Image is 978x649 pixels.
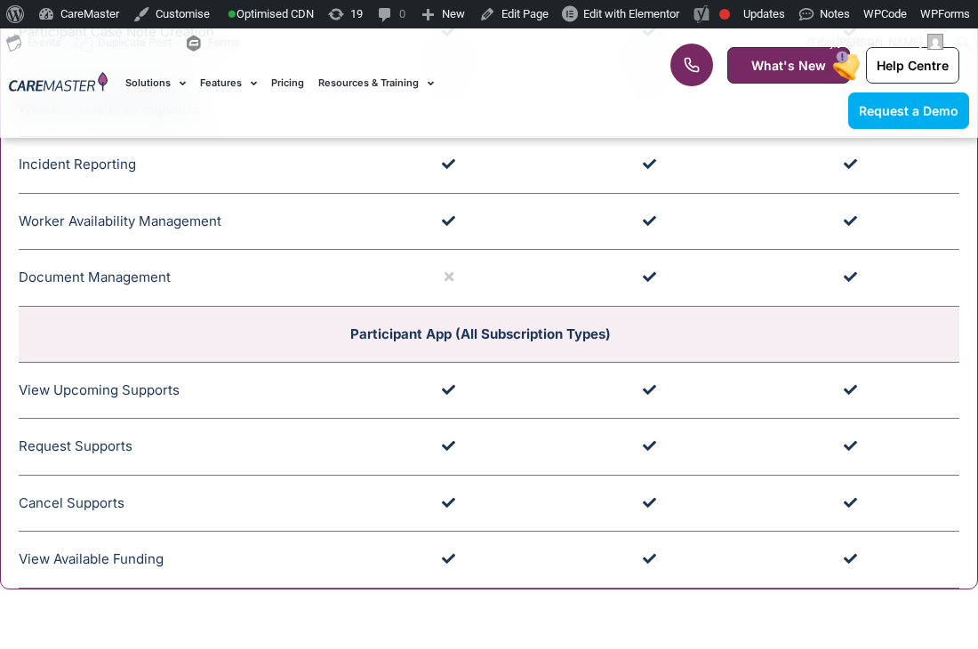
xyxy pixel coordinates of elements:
a: Help Centre [866,47,959,84]
span: [PERSON_NAME] [837,36,922,49]
a: G'day, [801,28,950,57]
img: CareMaster Logo [9,72,108,94]
a: Pricing [271,53,304,113]
td: View Upcoming Supports [19,362,357,419]
a: What's New [727,47,850,84]
span: Duplicate Post [98,28,172,57]
td: Incident Reporting [19,137,357,194]
span: Participant App (All Subscription Types) [350,325,611,342]
td: Document Management [19,250,357,307]
a: Solutions [125,53,186,113]
td: View Available Funding [19,532,357,589]
span: Request a Demo [859,103,958,118]
td: Request Supports [19,419,357,476]
span: Forms [208,28,240,57]
td: Cancel Supports [19,475,357,532]
span: Help Centre [877,58,949,73]
td: Worker Availability Management [19,193,357,250]
span: Edit with Elementor [583,7,679,20]
div: Focus keyphrase not set [719,9,730,20]
span: What's New [751,58,826,73]
a: Features [200,53,257,113]
nav: Menu [125,53,623,113]
a: Request a Demo [848,92,969,129]
a: Resources & Training [318,53,434,113]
